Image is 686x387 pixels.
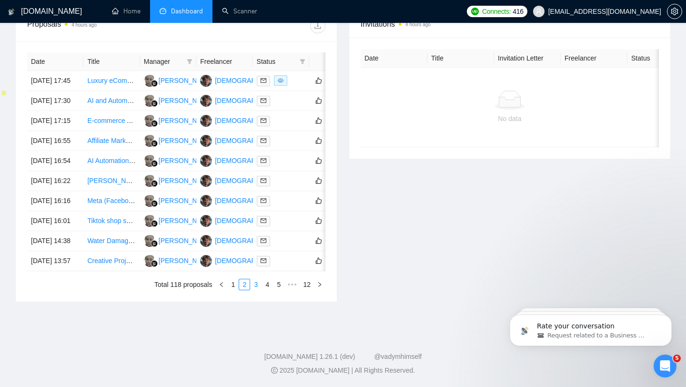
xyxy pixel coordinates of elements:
[159,175,213,186] div: [PERSON_NAME]
[83,111,140,131] td: E-commerce Advanced Creative Strategist
[374,353,422,360] a: @vadymhimself
[159,215,213,226] div: [PERSON_NAME]
[144,115,156,127] img: HY
[87,237,225,244] a: Water Damage Restoration Google Ads Expert
[215,175,344,186] div: [DEMOGRAPHIC_DATA][PERSON_NAME]
[314,279,325,290] li: Next Page
[227,279,239,290] li: 1
[215,235,344,246] div: [DEMOGRAPHIC_DATA][PERSON_NAME]
[315,157,322,164] span: like
[300,59,305,64] span: filter
[654,355,676,377] iframe: Intercom live chat
[261,258,266,264] span: mail
[471,8,479,15] img: upwork-logo.png
[159,155,213,166] div: [PERSON_NAME]
[144,216,213,224] a: HY[PERSON_NAME]
[284,279,300,290] li: Next 5 Pages
[250,279,262,290] li: 3
[144,96,213,104] a: HY[PERSON_NAME]
[317,282,323,287] span: right
[151,180,158,187] img: gigradar-bm.png
[667,4,682,19] button: setting
[144,76,213,84] a: HY[PERSON_NAME]
[313,155,324,166] button: like
[200,116,344,124] a: CT[DEMOGRAPHIC_DATA][PERSON_NAME]
[87,257,212,265] a: Creative Project Manager (Marketing Ops)
[87,197,208,204] a: Meta (Facebook/Instagram) Media Buyer
[151,160,158,167] img: gigradar-bm.png
[87,97,294,104] a: AI and Automation Integration for Real Estate and Green Energy Apps
[159,255,213,266] div: [PERSON_NAME]
[151,260,158,267] img: gigradar-bm.png
[200,75,212,87] img: CT
[159,135,213,146] div: [PERSON_NAME]
[300,279,314,290] li: 12
[83,231,140,251] td: Water Damage Restoration Google Ads Expert
[87,157,278,164] a: AI Automation Specialist for Creative Video Generation Workflow
[273,279,284,290] a: 5
[112,7,141,15] a: homeHome
[200,216,344,224] a: CT[DEMOGRAPHIC_DATA][PERSON_NAME]
[361,18,659,30] span: Invitations
[315,117,322,124] span: like
[144,256,213,264] a: HY[PERSON_NAME]
[310,18,325,33] button: download
[239,279,250,290] li: 2
[200,256,344,264] a: CT[DEMOGRAPHIC_DATA][PERSON_NAME]
[261,158,266,163] span: mail
[27,191,83,211] td: [DATE] 16:16
[215,135,344,146] div: [DEMOGRAPHIC_DATA][PERSON_NAME]
[405,22,431,27] time: 4 hours ago
[361,49,427,68] th: Date
[313,95,324,106] button: like
[200,215,212,227] img: CT
[513,6,523,17] span: 416
[87,177,275,184] a: [PERSON_NAME] Email Campaign and Flow Manager Needed
[144,255,156,267] img: HY
[87,77,280,84] a: Luxury eCommerce Brand Seeks Elite Google + Meta Ads Expert
[315,177,322,184] span: like
[284,279,300,290] span: •••
[200,76,344,84] a: CT[DEMOGRAPHIC_DATA][PERSON_NAME]
[261,238,266,244] span: mail
[200,196,344,204] a: CT[DEMOGRAPHIC_DATA][PERSON_NAME]
[313,255,324,266] button: like
[151,120,158,127] img: gigradar-bm.png
[200,195,212,207] img: CT
[200,235,212,247] img: CT
[200,156,344,164] a: CT[DEMOGRAPHIC_DATA][PERSON_NAME]
[151,200,158,207] img: gigradar-bm.png
[495,295,686,361] iframe: Intercom notifications message
[0,90,7,96] img: Apollo
[251,279,261,290] a: 3
[144,215,156,227] img: HY
[494,49,561,68] th: Invitation Letter
[27,52,83,71] th: Date
[27,171,83,191] td: [DATE] 16:22
[144,236,213,244] a: HY[PERSON_NAME]
[144,195,156,207] img: HY
[87,217,139,224] a: Tiktok shop setup
[200,155,212,167] img: CT
[482,6,511,17] span: Connects:
[200,115,212,127] img: CT
[264,353,355,360] a: [DOMAIN_NAME] 1.26.1 (dev)
[159,235,213,246] div: [PERSON_NAME]
[200,95,212,107] img: CT
[171,7,203,15] span: Dashboard
[27,131,83,151] td: [DATE] 16:55
[144,135,156,147] img: HY
[313,175,324,186] button: like
[27,151,83,171] td: [DATE] 16:54
[315,77,322,84] span: like
[215,255,344,266] div: [DEMOGRAPHIC_DATA][PERSON_NAME]
[315,237,322,244] span: like
[200,135,212,147] img: CT
[200,136,344,144] a: CT[DEMOGRAPHIC_DATA][PERSON_NAME]
[262,279,272,290] a: 4
[83,251,140,271] td: Creative Project Manager (Marketing Ops)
